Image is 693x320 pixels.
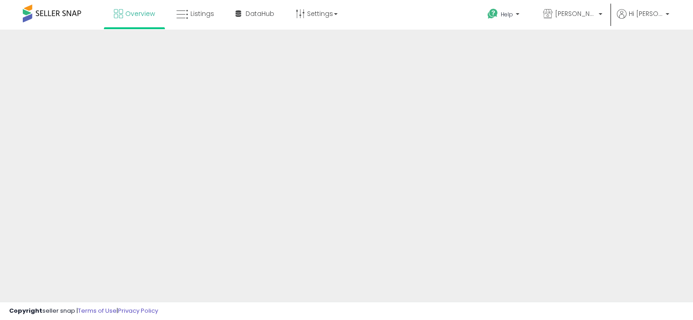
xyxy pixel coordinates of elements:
[246,9,274,18] span: DataHub
[190,9,214,18] span: Listings
[125,9,155,18] span: Overview
[555,9,596,18] span: [PERSON_NAME]
[617,9,669,30] a: Hi [PERSON_NAME]
[118,306,158,315] a: Privacy Policy
[629,9,663,18] span: Hi [PERSON_NAME]
[78,306,117,315] a: Terms of Use
[9,307,158,315] div: seller snap | |
[501,10,513,18] span: Help
[480,1,529,30] a: Help
[9,306,42,315] strong: Copyright
[487,8,498,20] i: Get Help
